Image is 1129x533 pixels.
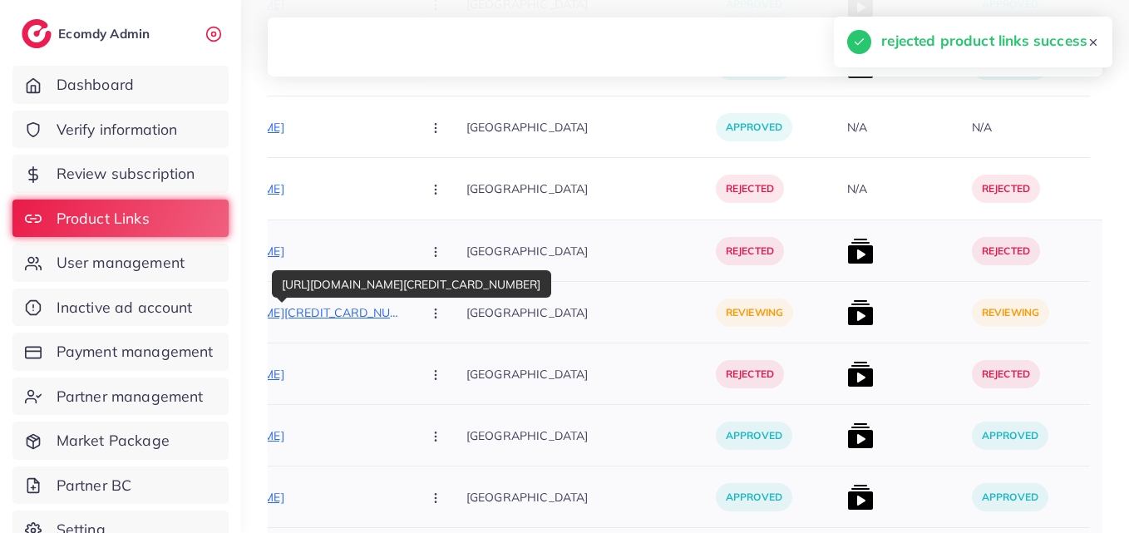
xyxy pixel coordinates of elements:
div: N/A [972,119,992,136]
p: [GEOGRAPHIC_DATA] [466,232,716,269]
a: Market Package [12,422,229,460]
p: approved [716,483,792,511]
p: [URL][DOMAIN_NAME][CREDIT_CARD_NUMBER] [159,303,408,323]
p: rejected [972,237,1040,265]
p: [URL][DOMAIN_NAME] [159,364,408,384]
img: list product video [847,422,874,449]
p: [URL][DOMAIN_NAME] [159,487,408,507]
img: list product video [847,299,874,326]
h5: rejected product links success [881,30,1087,52]
span: Verify information [57,119,178,141]
p: [GEOGRAPHIC_DATA] [466,417,716,454]
img: logo [22,19,52,48]
p: [GEOGRAPHIC_DATA] [466,294,716,331]
img: list product video [847,238,874,264]
p: [GEOGRAPHIC_DATA] [466,478,716,516]
span: User management [57,252,185,274]
p: approved [716,113,792,141]
p: [URL][DOMAIN_NAME] [159,241,408,261]
div: N/A [847,180,867,197]
p: rejected [716,360,784,388]
p: approved [972,483,1048,511]
p: reviewing [716,299,793,327]
p: [GEOGRAPHIC_DATA] [466,355,716,392]
a: Payment management [12,333,229,371]
span: Dashboard [57,74,134,96]
div: N/A [847,119,867,136]
a: Verify information [12,111,229,149]
p: [URL][DOMAIN_NAME] [159,179,408,199]
p: approved [972,422,1048,450]
a: Dashboard [12,66,229,104]
a: Inactive ad account [12,289,229,327]
p: [GEOGRAPHIC_DATA] [466,108,716,146]
p: [URL][DOMAIN_NAME] [159,426,408,446]
img: list product video [847,484,874,511]
a: Partner management [12,378,229,416]
p: rejected [716,237,784,265]
span: Product Links [57,208,150,229]
p: rejected [972,175,1040,203]
p: rejected [716,175,784,203]
span: Review subscription [57,163,195,185]
p: approved [716,422,792,450]
span: Payment management [57,341,214,363]
a: User management [12,244,229,282]
a: Partner BC [12,466,229,505]
span: Inactive ad account [57,297,193,318]
img: list product video [847,361,874,387]
a: Product Links [12,200,229,238]
p: [URL][DOMAIN_NAME] [159,117,408,137]
span: Partner management [57,386,204,407]
p: rejected [972,360,1040,388]
a: Review subscription [12,155,229,193]
h2: Ecomdy Admin [58,26,154,42]
a: logoEcomdy Admin [22,19,154,48]
p: [GEOGRAPHIC_DATA] [466,170,716,208]
span: Partner BC [57,475,132,496]
p: reviewing [972,299,1049,327]
div: [URL][DOMAIN_NAME][CREDIT_CARD_NUMBER] [272,270,551,298]
span: Market Package [57,430,170,452]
